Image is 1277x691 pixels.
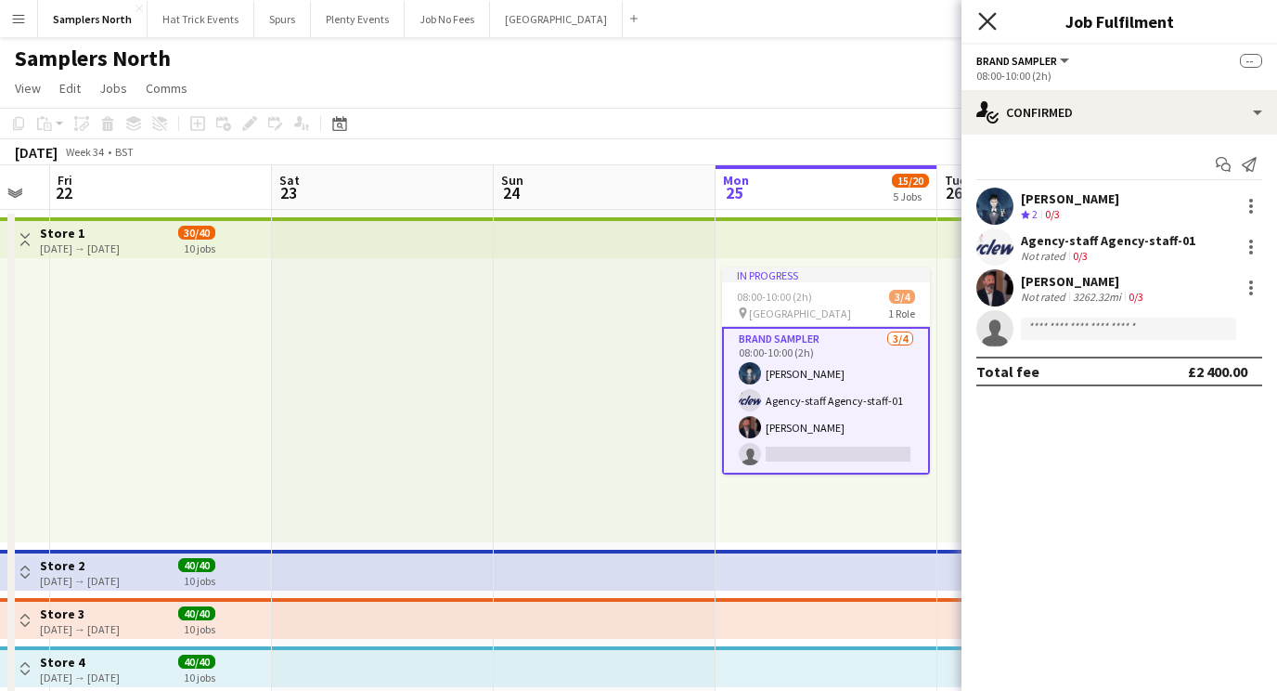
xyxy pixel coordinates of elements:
[99,80,127,97] span: Jobs
[490,1,623,37] button: [GEOGRAPHIC_DATA]
[184,240,215,255] div: 10 jobs
[722,267,930,475] app-job-card: In progress08:00-10:00 (2h)3/4 [GEOGRAPHIC_DATA]1 RoleBrand Sampler3/408:00-10:00 (2h)[PERSON_NAM...
[976,69,1262,83] div: 08:00-10:00 (2h)
[1032,207,1038,221] span: 2
[178,606,215,620] span: 40/40
[40,622,120,636] div: [DATE] → [DATE]
[178,655,215,669] span: 40/40
[40,225,120,241] h3: Store 1
[1129,290,1143,304] app-skills-label: 0/3
[1045,207,1060,221] app-skills-label: 0/3
[178,558,215,572] span: 40/40
[961,90,1277,135] div: Confirmed
[279,172,300,189] span: Sat
[15,45,171,72] h1: Samplers North
[184,620,215,636] div: 10 jobs
[976,54,1072,68] button: Brand Sampler
[1021,290,1069,304] div: Not rated
[888,306,915,320] span: 1 Role
[942,182,966,203] span: 26
[1188,362,1247,381] div: £2 400.00
[148,1,254,37] button: Hat Trick Events
[723,172,749,189] span: Mon
[889,290,915,304] span: 3/4
[498,182,523,203] span: 24
[501,172,523,189] span: Sun
[1240,54,1262,68] span: --
[55,182,72,203] span: 22
[254,1,311,37] button: Spurs
[722,327,930,475] app-card-role: Brand Sampler3/408:00-10:00 (2h)[PERSON_NAME]Agency-staff Agency-staff-01[PERSON_NAME]
[40,241,120,255] div: [DATE] → [DATE]
[92,76,135,100] a: Jobs
[40,671,120,684] div: [DATE] → [DATE]
[146,80,187,97] span: Comms
[722,267,930,282] div: In progress
[1069,290,1125,304] div: 3262.32mi
[1073,249,1088,263] app-skills-label: 0/3
[40,654,120,671] h3: Store 4
[749,306,851,320] span: [GEOGRAPHIC_DATA]
[945,172,966,189] span: Tue
[15,143,58,162] div: [DATE]
[138,76,195,100] a: Comms
[961,9,1277,33] h3: Job Fulfilment
[40,606,120,622] h3: Store 3
[52,76,88,100] a: Edit
[115,145,134,159] div: BST
[58,172,72,189] span: Fri
[893,189,928,203] div: 5 Jobs
[61,145,108,159] span: Week 34
[1021,273,1147,290] div: [PERSON_NAME]
[15,80,41,97] span: View
[737,290,812,304] span: 08:00-10:00 (2h)
[892,174,929,188] span: 15/20
[40,574,120,588] div: [DATE] → [DATE]
[311,1,405,37] button: Plenty Events
[184,669,215,684] div: 10 jobs
[178,226,215,240] span: 30/40
[184,572,215,588] div: 10 jobs
[7,76,48,100] a: View
[405,1,490,37] button: Job No Fees
[1021,232,1195,249] div: Agency-staff Agency-staff-01
[1021,190,1119,207] div: [PERSON_NAME]
[720,182,749,203] span: 25
[40,557,120,574] h3: Store 2
[976,362,1039,381] div: Total fee
[277,182,300,203] span: 23
[38,1,148,37] button: Samplers North
[976,54,1057,68] span: Brand Sampler
[59,80,81,97] span: Edit
[1021,249,1069,263] div: Not rated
